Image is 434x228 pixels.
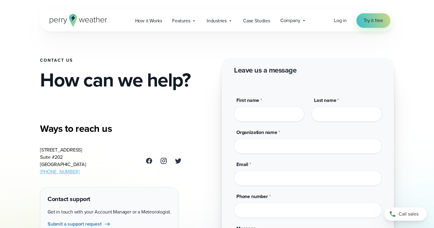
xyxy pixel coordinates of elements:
[243,17,270,24] span: Case Studies
[384,207,427,221] a: Call sales
[40,70,212,90] h2: How can we help?
[314,97,336,104] span: Last name
[48,208,171,216] p: Get in touch with your Account Manager or a Meteorologist.
[236,97,259,104] span: First name
[399,210,419,218] span: Call sales
[48,195,171,204] h4: Contact support
[48,220,102,228] span: Submit a support request
[207,17,227,24] span: Industries
[130,15,167,27] a: How it Works
[236,193,268,200] span: Phone number
[356,13,390,28] a: Try it free
[135,17,162,24] span: How it Works
[40,168,79,175] a: [PHONE_NUMBER]
[40,58,212,63] h1: Contact Us
[48,220,111,228] a: Submit a support request
[40,122,182,135] h3: Ways to reach us
[334,17,347,24] a: Log in
[364,17,383,24] span: Try it free
[236,129,277,136] span: Organization name
[234,65,296,75] h2: Leave us a message
[238,15,275,27] a: Case Studies
[280,17,300,24] span: Company
[236,161,248,168] span: Email
[40,146,86,175] address: [STREET_ADDRESS] Suite #202 [GEOGRAPHIC_DATA]
[172,17,190,24] span: Features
